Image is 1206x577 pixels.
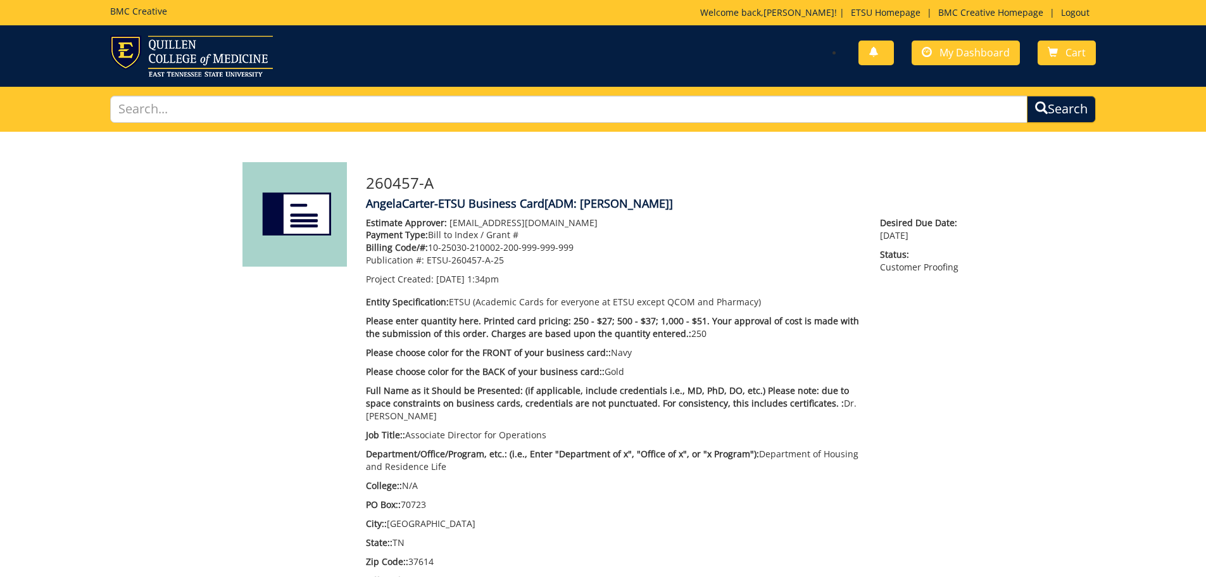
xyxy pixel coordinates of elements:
[366,479,862,492] p: N/A
[366,315,859,339] span: Please enter quantity here. Printed card pricing: 250 - $27; 500 - $37; 1,000 - $51. Your approva...
[366,254,424,266] span: Publication #:
[366,555,862,568] p: 37614
[763,6,834,18] a: [PERSON_NAME]
[110,35,273,77] img: ETSU logo
[110,6,167,16] h5: BMC Creative
[880,217,964,229] span: Desired Due Date:
[366,315,862,340] p: 250
[366,448,759,460] span: Department/Office/Program, etc.: (i.e., Enter "Department of x", "Office of x", or "x Program"):
[366,217,862,229] p: [EMAIL_ADDRESS][DOMAIN_NAME]
[912,41,1020,65] a: My Dashboard
[366,536,862,549] p: TN
[436,273,499,285] span: [DATE] 1:34pm
[427,254,504,266] span: ETSU-260457-A-25
[880,248,964,274] p: Customer Proofing
[880,217,964,242] p: [DATE]
[880,248,964,261] span: Status:
[544,196,673,211] span: [ADM: [PERSON_NAME]]
[366,517,862,530] p: [GEOGRAPHIC_DATA]
[366,384,862,422] p: Dr. [PERSON_NAME]
[366,241,862,254] p: 10-25030-210002-200-999-999-999
[366,479,402,491] span: College::
[1065,46,1086,60] span: Cart
[366,448,862,473] p: Department of Housing and Residence Life
[1055,6,1096,18] a: Logout
[939,46,1010,60] span: My Dashboard
[366,555,408,567] span: Zip Code::
[110,96,1028,123] input: Search...
[366,229,428,241] span: Payment Type:
[366,365,862,378] p: Gold
[366,429,862,441] p: Associate Director for Operations
[366,536,393,548] span: State::
[845,6,927,18] a: ETSU Homepage
[366,175,964,191] h3: 260457-A
[366,429,405,441] span: Job Title::
[366,517,387,529] span: City::
[242,162,347,267] img: Product featured image
[366,273,434,285] span: Project Created:
[366,498,401,510] span: PO Box::
[366,229,862,241] p: Bill to Index / Grant #
[366,365,605,377] span: Please choose color for the BACK of your business card::
[366,346,862,359] p: Navy
[366,498,862,511] p: 70723
[1027,96,1096,123] button: Search
[366,296,862,308] p: ETSU (Academic Cards for everyone at ETSU except QCOM and Pharmacy)
[366,296,449,308] span: Entity Specification:
[1038,41,1096,65] a: Cart
[366,198,964,210] h4: AngelaCarter-ETSU Business Card
[932,6,1050,18] a: BMC Creative Homepage
[366,217,447,229] span: Estimate Approver:
[366,384,849,409] span: Full Name as it Should be Presented: (if applicable, include credentials i.e., MD, PhD, DO, etc.)...
[366,241,428,253] span: Billing Code/#:
[700,6,1096,19] p: Welcome back, ! | | |
[366,346,611,358] span: Please choose color for the FRONT of your business card::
